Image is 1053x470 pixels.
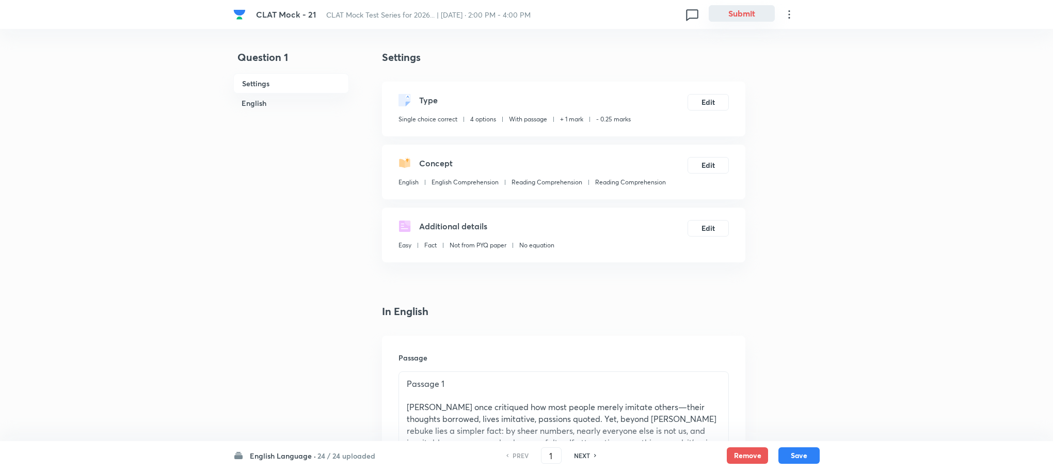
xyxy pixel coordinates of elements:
span: CLAT Mock Test Series for 2026... | [DATE] · 2:00 PM - 4:00 PM [326,10,531,20]
p: + 1 mark [560,115,583,124]
p: Not from PYQ paper [450,241,506,250]
h4: Question 1 [233,50,349,73]
p: Reading Comprehension [595,178,666,187]
img: questionConcept.svg [398,157,411,169]
p: English Comprehension [432,178,499,187]
img: Company Logo [233,8,246,21]
button: Edit [688,94,729,111]
h6: Settings [233,73,349,93]
p: - 0.25 marks [596,115,631,124]
h5: Concept [419,157,453,169]
h5: Type [419,94,438,106]
p: English [398,178,419,187]
p: With passage [509,115,547,124]
h5: Additional details [419,220,487,232]
img: questionType.svg [398,94,411,106]
button: Save [778,447,820,464]
p: Passage 1 [407,378,721,390]
p: Single choice correct [398,115,457,124]
p: Reading Comprehension [512,178,582,187]
p: Easy [398,241,411,250]
button: Remove [727,447,768,464]
button: Edit [688,220,729,237]
h4: Settings [382,50,745,65]
img: questionDetails.svg [398,220,411,232]
h6: NEXT [574,451,590,460]
p: Fact [424,241,437,250]
h6: English Language · [250,450,316,461]
p: 4 options [470,115,496,124]
h6: PREV [513,451,529,460]
button: Submit [709,5,775,22]
p: No equation [519,241,554,250]
h6: Passage [398,352,729,363]
a: Company Logo [233,8,248,21]
span: CLAT Mock - 21 [256,9,316,20]
h6: 24 / 24 uploaded [317,450,375,461]
h4: In English [382,304,745,319]
button: Edit [688,157,729,174]
h6: English [233,93,349,113]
